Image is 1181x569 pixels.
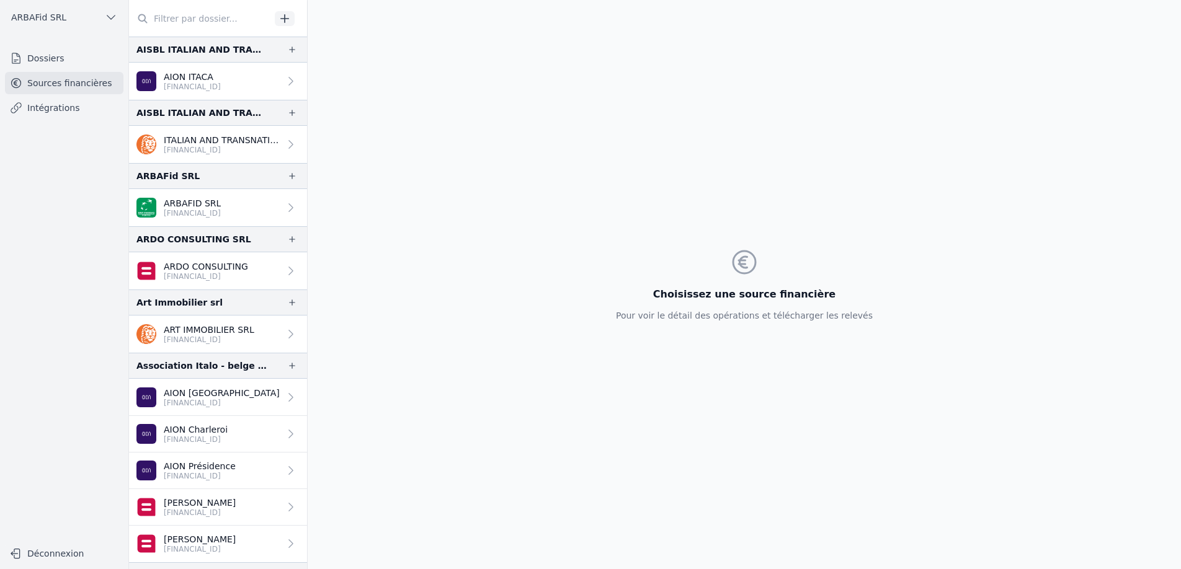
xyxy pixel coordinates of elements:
[5,72,123,94] a: Sources financières
[164,208,221,218] p: [FINANCIAL_ID]
[129,63,307,100] a: AION ITACA [FINANCIAL_ID]
[164,324,254,336] p: ART IMMOBILIER SRL
[164,508,236,518] p: [FINANCIAL_ID]
[164,335,254,345] p: [FINANCIAL_ID]
[616,309,873,322] p: Pour voir le détail des opérations et télécharger les relevés
[616,287,873,302] h3: Choisissez une source financière
[164,434,228,444] p: [FINANCIAL_ID]
[164,496,236,509] p: [PERSON_NAME]
[164,71,221,83] p: AION ITACA
[11,11,66,24] span: ARBAFid SRL
[164,471,236,481] p: [FINANCIAL_ID]
[129,452,307,489] a: AION Présidence [FINANCIAL_ID]
[5,47,123,69] a: Dossiers
[164,423,228,436] p: AION Charleroi
[136,461,156,480] img: AION_BMPBBEBBXXX.png
[136,497,156,517] img: belfius-1.png
[136,295,223,310] div: Art Immobilier srl
[164,260,248,273] p: ARDO CONSULTING
[136,424,156,444] img: AION_BMPBBEBBXXX.png
[5,97,123,119] a: Intégrations
[136,261,156,281] img: belfius.png
[129,379,307,416] a: AION [GEOGRAPHIC_DATA] [FINANCIAL_ID]
[129,526,307,562] a: [PERSON_NAME] [FINANCIAL_ID]
[136,169,200,183] div: ARBAFid SRL
[129,489,307,526] a: [PERSON_NAME] [FINANCIAL_ID]
[136,71,156,91] img: AION_BMPBBEBBXXX.png
[164,271,248,281] p: [FINANCIAL_ID]
[164,533,236,545] p: [PERSON_NAME]
[129,252,307,289] a: ARDO CONSULTING [FINANCIAL_ID]
[136,324,156,344] img: ing.png
[164,544,236,554] p: [FINANCIAL_ID]
[136,232,251,247] div: ARDO CONSULTING SRL
[164,398,280,408] p: [FINANCIAL_ID]
[164,145,280,155] p: [FINANCIAL_ID]
[129,189,307,226] a: ARBAFID SRL [FINANCIAL_ID]
[5,544,123,563] button: Déconnexion
[129,416,307,452] a: AION Charleroi [FINANCIAL_ID]
[136,135,156,154] img: ing.png
[164,82,221,92] p: [FINANCIAL_ID]
[164,387,280,399] p: AION [GEOGRAPHIC_DATA]
[129,126,307,163] a: ITALIAN AND TRANSNATIONAL ASSOCIATION FOR COMMUNITIES ABROAD AISBL [FINANCIAL_ID]
[136,198,156,218] img: BNP_BE_BUSINESS_GEBABEBB.png
[136,358,267,373] div: Association Italo - belge pour l'Assistance INCA - CGIL aux Travailleurs [DEMOGRAPHIC_DATA]
[5,7,123,27] button: ARBAFid SRL
[136,42,267,57] div: AISBL ITALIAN AND TRANSNATIONAL ASSOCIATION FOR COMMUNITIES ABROAD
[164,134,280,146] p: ITALIAN AND TRANSNATIONAL ASSOCIATION FOR COMMUNITIES ABROAD AISBL
[136,105,267,120] div: AISBL ITALIAN AND TRANSNATIONAL ASSOCIATION FOR COMMUNITIES ABROAD
[129,7,270,30] input: Filtrer par dossier...
[129,315,307,353] a: ART IMMOBILIER SRL [FINANCIAL_ID]
[164,197,221,210] p: ARBAFID SRL
[136,534,156,554] img: belfius-1.png
[164,460,236,472] p: AION Présidence
[136,387,156,407] img: AION_BMPBBEBBXXX.png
